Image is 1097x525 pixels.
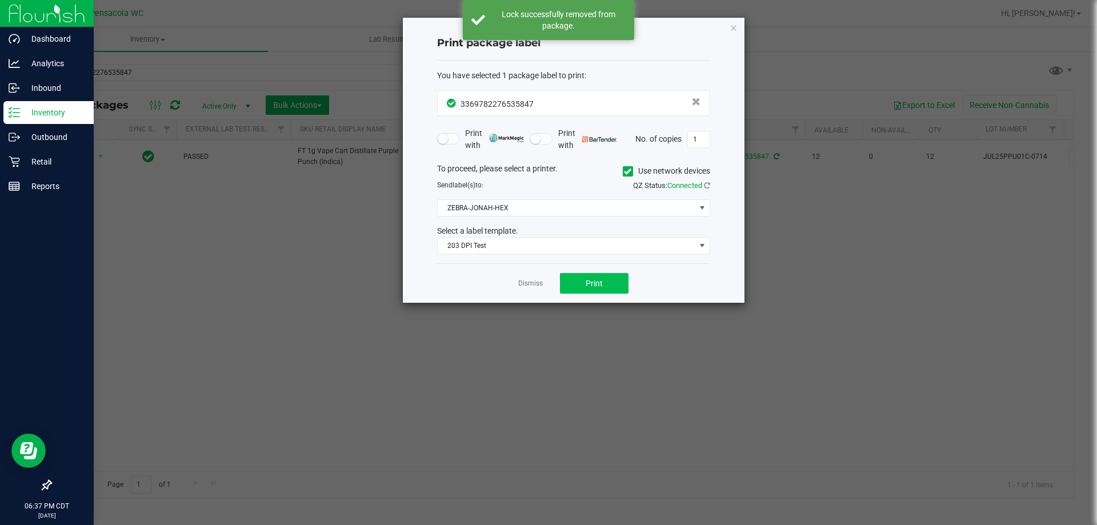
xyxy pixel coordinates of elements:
[461,99,534,109] span: 3369782276535847
[438,200,695,216] span: ZEBRA-JONAH-HEX
[20,155,89,169] p: Retail
[558,127,617,151] span: Print with
[437,70,710,82] div: :
[633,181,710,190] span: QZ Status:
[9,131,20,143] inline-svg: Outbound
[453,181,475,189] span: label(s)
[586,279,603,288] span: Print
[20,106,89,119] p: Inventory
[20,81,89,95] p: Inbound
[11,434,46,468] iframe: Resource center
[518,279,543,288] a: Dismiss
[667,181,702,190] span: Connected
[438,238,695,254] span: 203 DPI Test
[9,156,20,167] inline-svg: Retail
[9,181,20,192] inline-svg: Reports
[9,82,20,94] inline-svg: Inbound
[491,9,626,31] div: Lock successfully removed from package.
[9,33,20,45] inline-svg: Dashboard
[437,71,584,80] span: You have selected 1 package label to print
[582,137,617,142] img: bartender.png
[560,273,628,294] button: Print
[465,127,524,151] span: Print with
[20,130,89,144] p: Outbound
[9,58,20,69] inline-svg: Analytics
[9,107,20,118] inline-svg: Inventory
[5,511,89,520] p: [DATE]
[20,57,89,70] p: Analytics
[437,36,710,51] h4: Print package label
[437,181,483,189] span: Send to:
[447,97,458,109] span: In Sync
[429,225,719,237] div: Select a label template.
[429,163,719,180] div: To proceed, please select a printer.
[623,165,710,177] label: Use network devices
[20,32,89,46] p: Dashboard
[635,134,682,143] span: No. of copies
[20,179,89,193] p: Reports
[489,134,524,142] img: mark_magic_cybra.png
[5,501,89,511] p: 06:37 PM CDT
